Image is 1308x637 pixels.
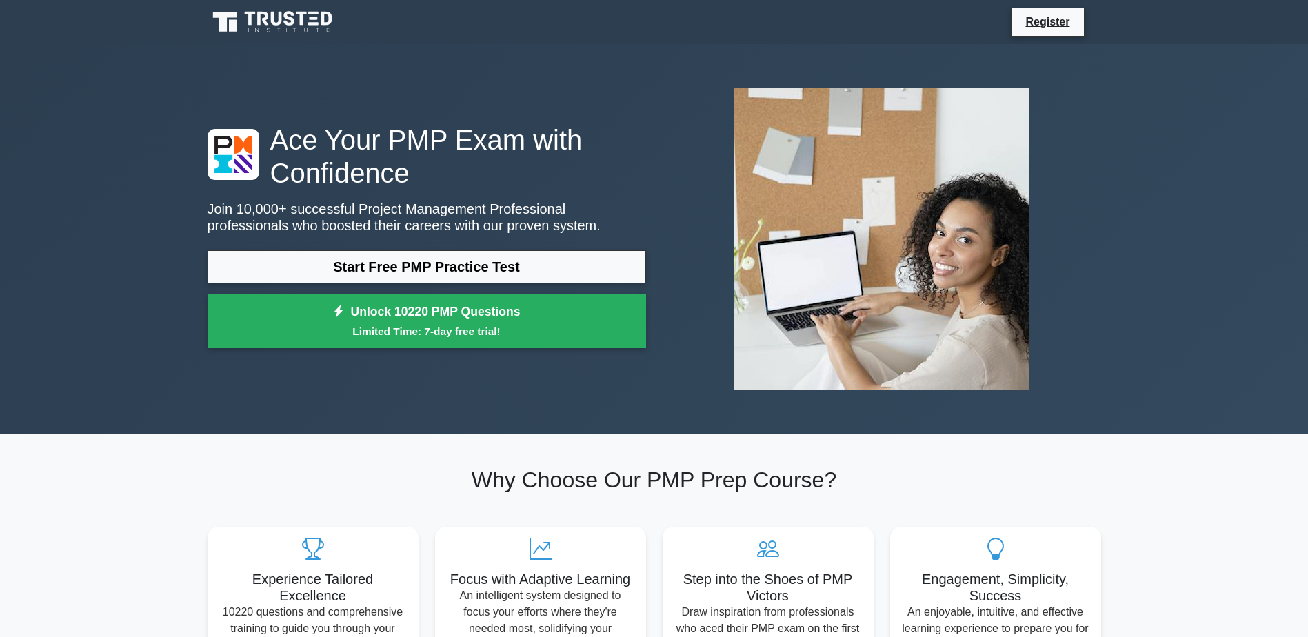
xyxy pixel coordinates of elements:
[208,294,646,349] a: Unlock 10220 PMP QuestionsLimited Time: 7-day free trial!
[225,323,629,339] small: Limited Time: 7-day free trial!
[1017,13,1078,30] a: Register
[208,467,1101,493] h2: Why Choose Our PMP Prep Course?
[901,571,1090,604] h5: Engagement, Simplicity, Success
[674,571,863,604] h5: Step into the Shoes of PMP Victors
[208,201,646,234] p: Join 10,000+ successful Project Management Professional professionals who boosted their careers w...
[446,571,635,587] h5: Focus with Adaptive Learning
[208,250,646,283] a: Start Free PMP Practice Test
[219,571,408,604] h5: Experience Tailored Excellence
[208,123,646,190] h1: Ace Your PMP Exam with Confidence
